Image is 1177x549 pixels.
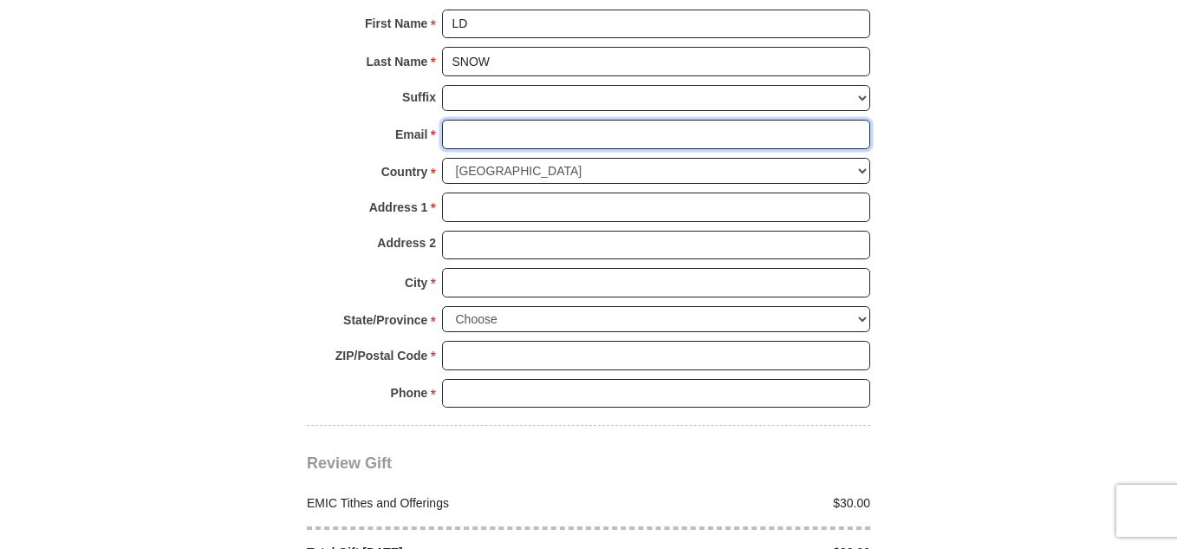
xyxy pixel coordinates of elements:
div: $30.00 [588,494,880,513]
span: Review Gift [307,454,392,472]
div: EMIC Tithes and Offerings [298,494,589,513]
strong: Address 1 [369,195,428,219]
strong: ZIP/Postal Code [335,343,428,368]
strong: Suffix [402,85,436,109]
strong: Address 2 [377,231,436,255]
strong: City [405,271,427,295]
strong: Last Name [367,49,428,74]
strong: First Name [365,11,427,36]
strong: State/Province [343,308,427,332]
strong: Phone [391,381,428,405]
strong: Email [395,122,427,147]
strong: Country [381,160,428,184]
